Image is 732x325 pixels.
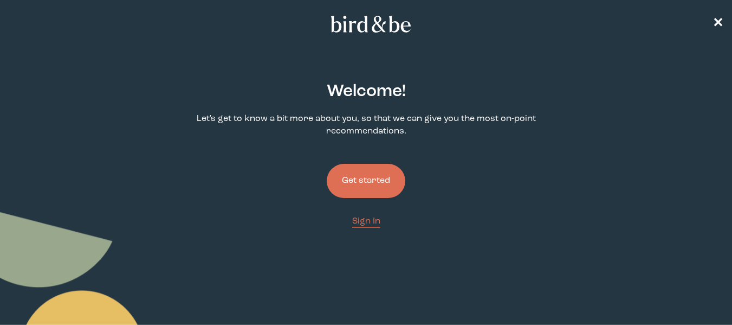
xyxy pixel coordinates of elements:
[352,215,380,228] a: Sign In
[327,146,405,215] a: Get started
[712,15,723,34] a: ✕
[327,164,405,198] button: Get started
[352,217,380,226] span: Sign In
[712,17,723,30] span: ✕
[192,113,541,138] p: Let's get to know a bit more about you, so that we can give you the most on-point recommendations.
[327,79,406,104] h2: Welcome !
